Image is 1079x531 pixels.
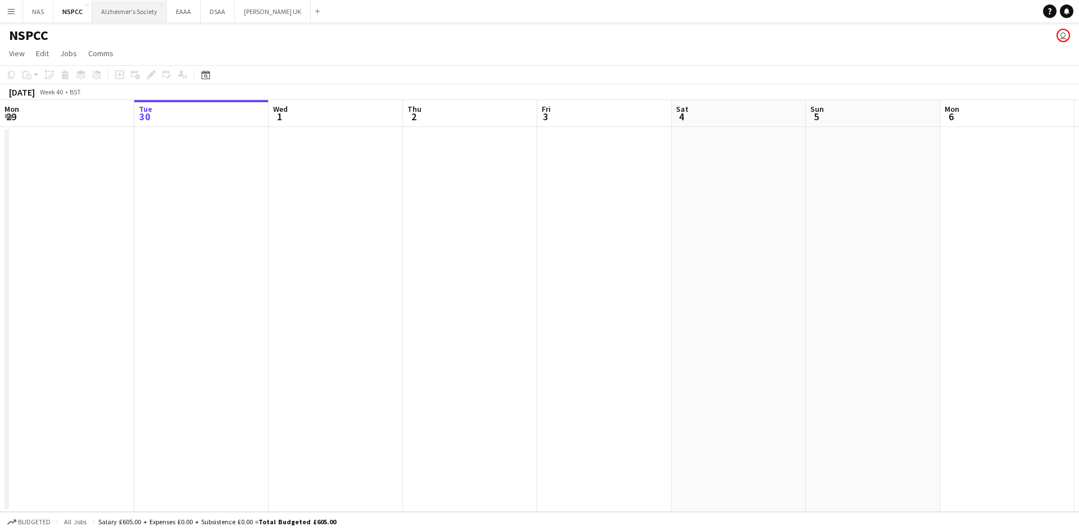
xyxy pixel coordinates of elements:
[36,48,49,58] span: Edit
[271,110,288,123] span: 1
[542,104,551,114] span: Fri
[809,110,824,123] span: 5
[810,104,824,114] span: Sun
[98,518,336,526] div: Salary £605.00 + Expenses £0.00 + Subsistence £0.00 =
[70,88,81,96] div: BST
[407,104,421,114] span: Thu
[676,104,688,114] span: Sat
[9,27,48,44] h1: NSPCC
[259,518,336,526] span: Total Budgeted £605.00
[4,104,19,114] span: Mon
[4,46,29,61] a: View
[23,1,53,22] button: NAS
[674,110,688,123] span: 4
[3,110,19,123] span: 29
[88,48,114,58] span: Comms
[945,104,959,114] span: Mon
[60,48,77,58] span: Jobs
[18,518,51,526] span: Budgeted
[137,110,152,123] span: 30
[273,104,288,114] span: Wed
[201,1,235,22] button: DSAA
[62,518,89,526] span: All jobs
[540,110,551,123] span: 3
[84,46,118,61] a: Comms
[235,1,311,22] button: [PERSON_NAME] UK
[1057,29,1070,42] app-user-avatar: Emma Butler
[31,46,53,61] a: Edit
[56,46,81,61] a: Jobs
[53,1,92,22] button: NSPCC
[92,1,167,22] button: Alzheimer's Society
[37,88,65,96] span: Week 40
[406,110,421,123] span: 2
[9,48,25,58] span: View
[943,110,959,123] span: 6
[9,87,35,98] div: [DATE]
[6,516,52,528] button: Budgeted
[139,104,152,114] span: Tue
[167,1,201,22] button: EAAA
